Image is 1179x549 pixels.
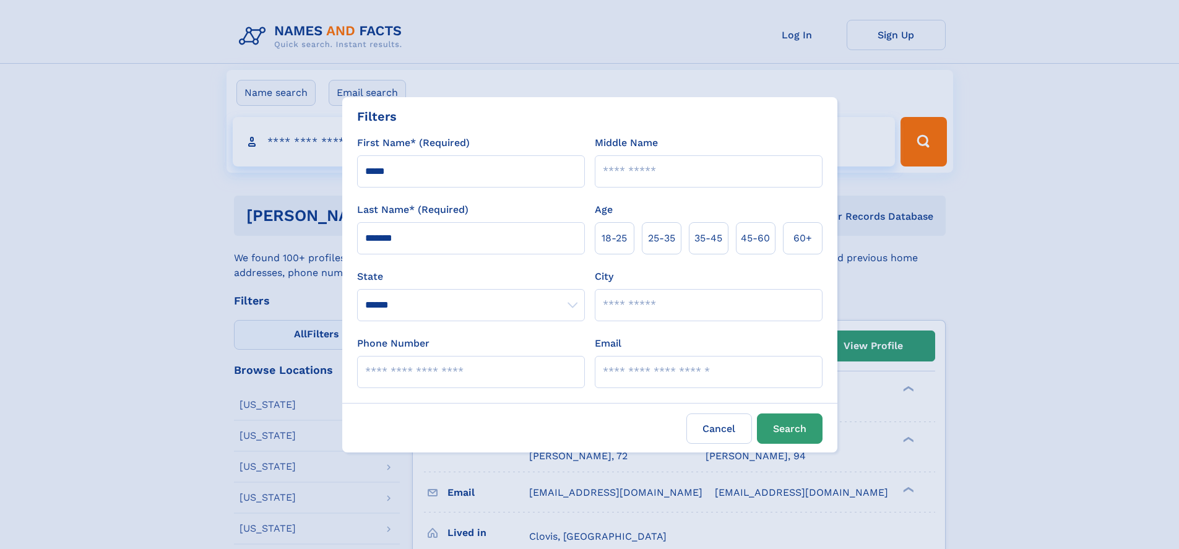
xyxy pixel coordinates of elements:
[757,413,823,444] button: Search
[595,336,621,351] label: Email
[595,202,613,217] label: Age
[686,413,752,444] label: Cancel
[741,231,770,246] span: 45‑60
[357,336,430,351] label: Phone Number
[357,269,585,284] label: State
[694,231,722,246] span: 35‑45
[357,202,469,217] label: Last Name* (Required)
[357,107,397,126] div: Filters
[602,231,627,246] span: 18‑25
[595,136,658,150] label: Middle Name
[595,269,613,284] label: City
[793,231,812,246] span: 60+
[648,231,675,246] span: 25‑35
[357,136,470,150] label: First Name* (Required)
